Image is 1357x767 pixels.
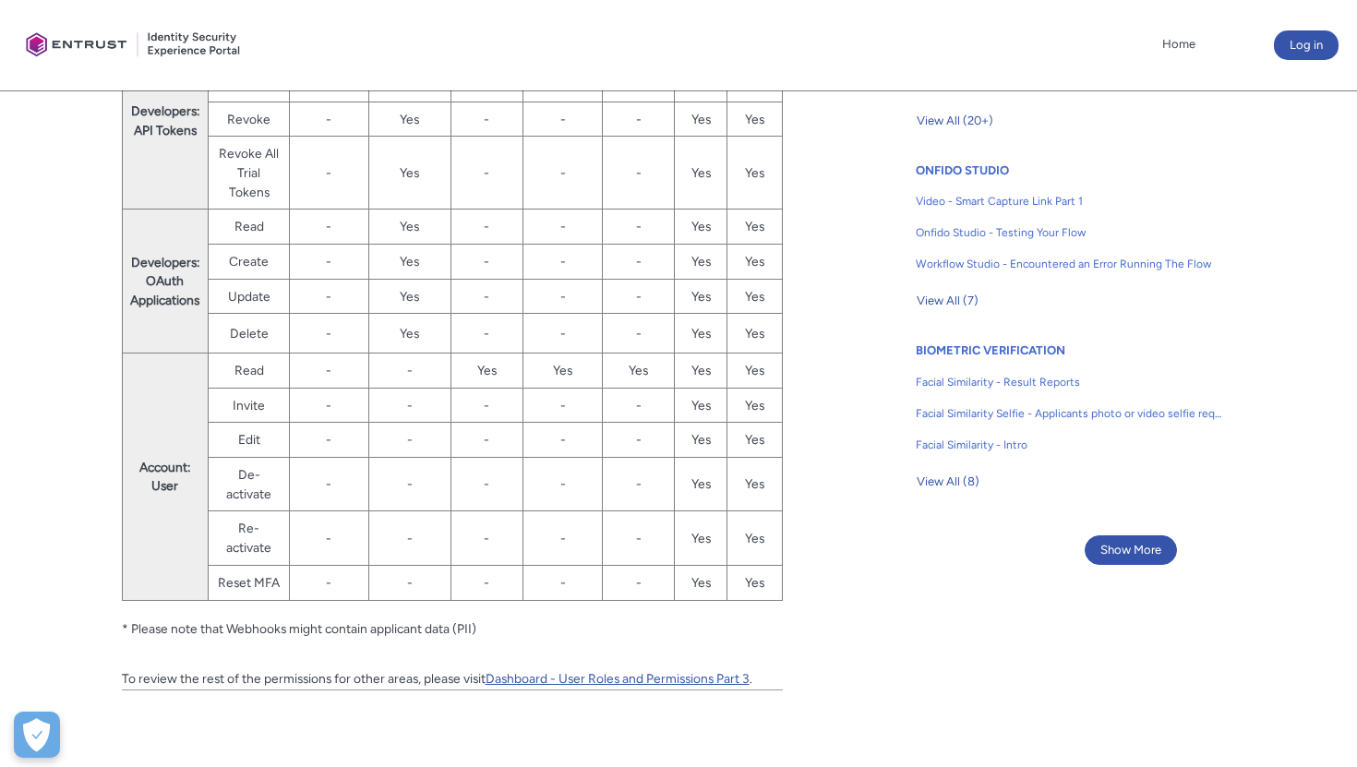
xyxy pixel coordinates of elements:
[916,437,1222,453] span: Facial Similarity - Intro
[131,103,199,138] strong: Developers: API Tokens
[523,388,603,423] td: -
[1158,30,1200,58] a: Home
[675,210,727,245] td: Yes
[209,388,290,423] td: Invite
[289,511,368,565] td: -
[916,106,994,136] button: View All (20+)
[603,245,675,280] td: -
[603,565,675,600] td: -
[727,210,783,245] td: Yes
[1274,30,1339,60] button: Log in
[289,388,368,423] td: -
[130,255,199,307] strong: Developers: OAuth Applications
[368,102,450,137] td: Yes
[523,565,603,600] td: -
[916,286,979,316] button: View All (7)
[368,458,450,511] td: -
[603,102,675,137] td: -
[916,224,1222,241] span: Onfido Studio - Testing Your Flow
[523,137,603,210] td: -
[727,458,783,511] td: Yes
[368,565,450,600] td: -
[14,712,60,758] button: Open Preferences
[523,245,603,280] td: -
[916,467,980,497] button: View All (8)
[289,458,368,511] td: -
[727,354,783,389] td: Yes
[917,468,979,496] span: View All (8)
[523,314,603,354] td: -
[209,245,290,280] td: Create
[209,354,290,389] td: Read
[675,511,727,565] td: Yes
[916,398,1222,429] a: Facial Similarity Selfie - Applicants photo or video selfie requirements
[289,314,368,354] td: -
[675,245,727,280] td: Yes
[209,314,290,354] td: Delete
[209,565,290,600] td: Reset MFA
[368,137,450,210] td: Yes
[916,186,1222,217] a: Video - Smart Capture Link Part 1
[523,279,603,314] td: -
[289,565,368,600] td: -
[450,511,522,565] td: -
[916,405,1222,422] span: Facial Similarity Selfie - Applicants photo or video selfie requirements
[523,458,603,511] td: -
[916,217,1222,248] a: Onfido Studio - Testing Your Flow
[486,671,750,686] a: Dashboard - User Roles and Permissions Part 3
[368,388,450,423] td: -
[603,511,675,565] td: -
[122,650,784,688] div: To review the rest of the permissions for other areas, please visit .
[675,354,727,389] td: Yes
[675,314,727,354] td: Yes
[675,423,727,458] td: Yes
[450,354,522,389] td: Yes
[916,366,1222,398] a: Facial Similarity - Result Reports
[289,210,368,245] td: -
[289,423,368,458] td: -
[727,565,783,600] td: Yes
[916,256,1222,272] span: Workflow Studio - Encountered an Error Running The Flow
[675,458,727,511] td: Yes
[368,279,450,314] td: Yes
[916,163,1009,177] a: ONFIDO STUDIO
[368,210,450,245] td: Yes
[368,314,450,354] td: Yes
[209,210,290,245] td: Read
[727,245,783,280] td: Yes
[450,210,522,245] td: -
[603,354,675,389] td: Yes
[289,354,368,389] td: -
[289,137,368,210] td: -
[209,137,290,210] td: Revoke All Trial Tokens
[916,248,1222,280] a: Workflow Studio - Encountered an Error Running The Flow
[727,511,783,565] td: Yes
[603,388,675,423] td: -
[603,137,675,210] td: -
[368,245,450,280] td: Yes
[916,374,1222,390] span: Facial Similarity - Result Reports
[450,102,522,137] td: -
[122,601,784,639] p: * Please note that Webhooks might contain applicant data (PII)
[450,279,522,314] td: -
[675,388,727,423] td: Yes
[209,423,290,458] td: Edit
[450,314,522,354] td: -
[450,458,522,511] td: -
[917,107,993,135] span: View All (20+)
[523,354,603,389] td: Yes
[1085,535,1177,565] button: Show More
[368,423,450,458] td: -
[727,279,783,314] td: Yes
[523,102,603,137] td: -
[727,314,783,354] td: Yes
[368,354,450,389] td: -
[917,287,979,315] span: View All (7)
[450,388,522,423] td: -
[675,565,727,600] td: Yes
[916,343,1065,357] a: BIOMETRIC VERIFICATION
[727,137,783,210] td: Yes
[603,423,675,458] td: -
[603,210,675,245] td: -
[727,388,783,423] td: Yes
